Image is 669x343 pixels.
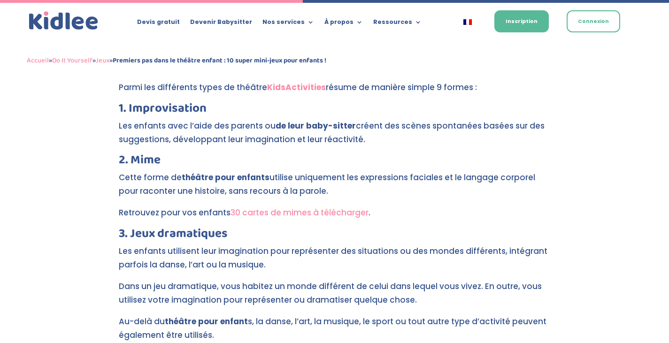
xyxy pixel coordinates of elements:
[276,120,356,131] strong: de leur baby-sitter
[27,55,326,66] span: » » »
[96,55,109,66] a: Jeux
[27,9,100,32] img: logo_kidlee_bleu
[182,172,269,183] strong: théâtre pour enfants
[119,280,551,315] p: Dans un jeu dramatique, vous habitez un monde différent de celui dans lequel vous vivez. En outre...
[52,55,92,66] a: Do It Yourself
[27,55,49,66] a: Accueil
[231,207,369,218] a: 30 cartes de mimes à télécharger
[113,55,326,66] strong: Premiers pas dans le théâtre enfant : 10 super mini-jeux pour enfants !
[267,82,326,93] a: KidsActivities
[137,19,180,29] a: Devis gratuit
[262,19,314,29] a: Nos services
[567,10,620,32] a: Connexion
[165,316,248,327] strong: théâtre pour enfant
[373,19,422,29] a: Ressources
[463,19,472,25] img: Français
[119,244,551,280] p: Les enfants utilisent leur imagination pour représenter des situations ou des mondes différents, ...
[119,154,551,171] h3: 2. Mime
[190,19,252,29] a: Devenir Babysitter
[119,228,551,244] h3: 3. Jeux dramatiques
[324,19,363,29] a: À propos
[27,9,100,32] a: Kidlee Logo
[119,171,551,206] p: Cette forme de utilise uniquement les expressions faciales et le langage corporel pour raconter u...
[119,81,551,102] p: Parmi les différents types de théâtre résume de manière simple 9 formes :
[119,206,551,228] p: Retrouvez pour vos enfants .
[119,102,551,119] h3: 1. Improvisation
[494,10,549,32] a: Inscription
[119,119,551,154] p: Les enfants avec l’aide des parents ou créent des scènes spontanées basées sur des suggestions, d...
